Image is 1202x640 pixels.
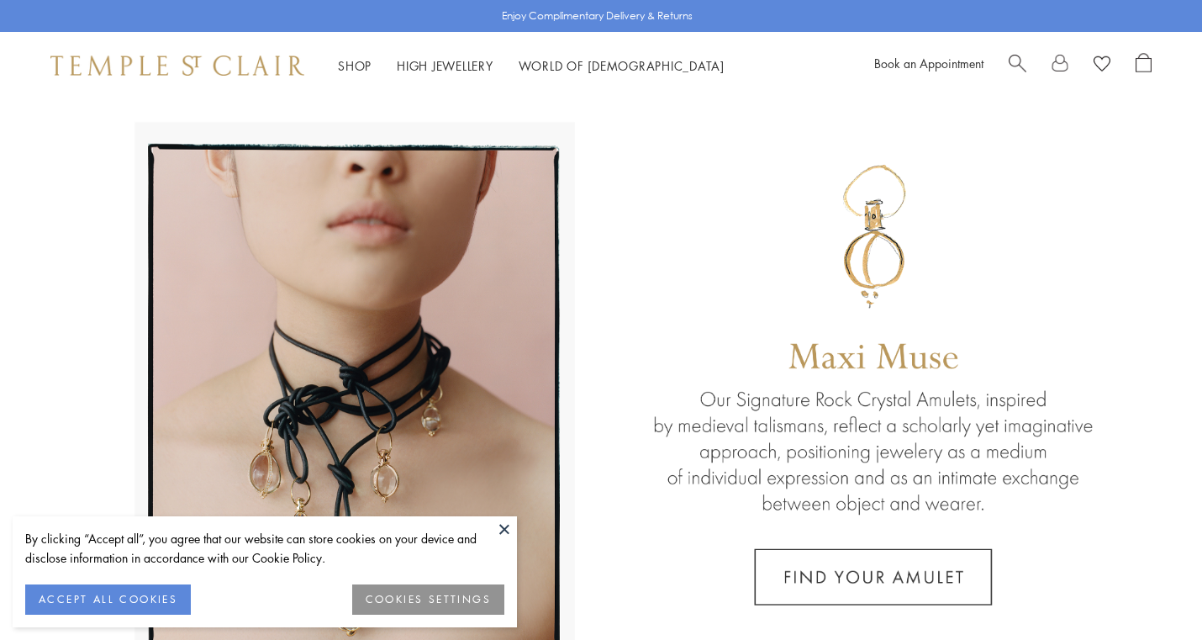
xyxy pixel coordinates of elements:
[25,529,504,568] div: By clicking “Accept all”, you agree that our website can store cookies on your device and disclos...
[25,584,191,615] button: ACCEPT ALL COOKIES
[397,57,493,74] a: High JewelleryHigh Jewellery
[1094,53,1110,78] a: View Wishlist
[1136,53,1152,78] a: Open Shopping Bag
[338,56,725,77] nav: Main navigation
[519,57,725,74] a: World of [DEMOGRAPHIC_DATA]World of [DEMOGRAPHIC_DATA]
[502,8,693,24] p: Enjoy Complimentary Delivery & Returns
[1009,53,1026,78] a: Search
[338,57,372,74] a: ShopShop
[352,584,504,615] button: COOKIES SETTINGS
[874,55,983,71] a: Book an Appointment
[50,56,304,76] img: Temple St. Clair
